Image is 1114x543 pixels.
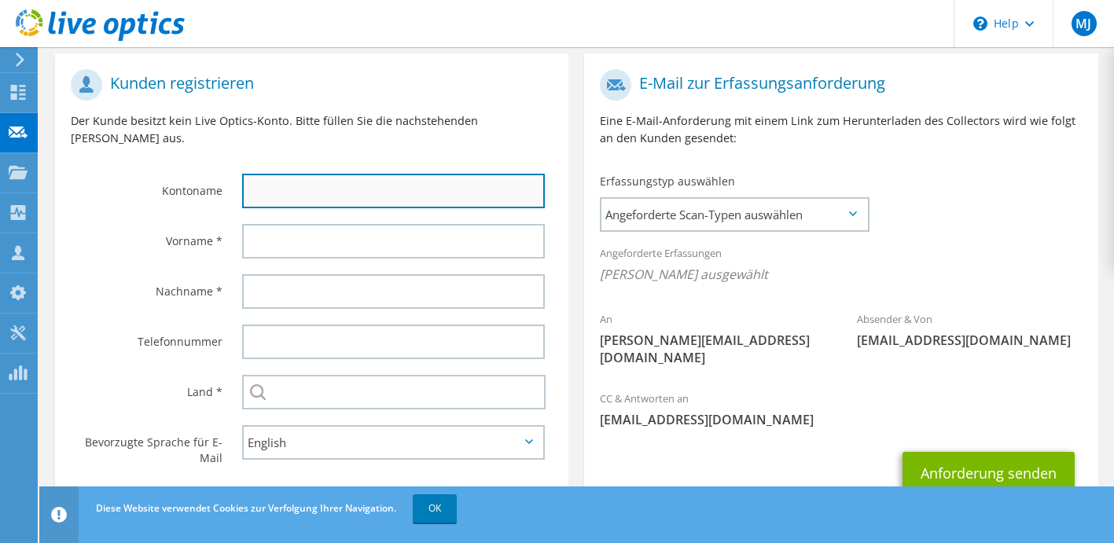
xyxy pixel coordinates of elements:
p: Eine E-Mail-Anforderung mit einem Link zum Herunterladen des Collectors wird wie folgt an den Kun... [600,112,1082,147]
button: Anforderung senden [903,452,1075,494]
a: OK [413,494,457,523]
span: [EMAIL_ADDRESS][DOMAIN_NAME] [857,332,1083,349]
label: Telefonnummer [71,325,222,350]
label: Vorname * [71,224,222,249]
span: [PERSON_NAME][EMAIL_ADDRESS][DOMAIN_NAME] [600,332,825,366]
span: Diese Website verwendet Cookies zur Verfolgung Ihrer Navigation. [96,501,396,515]
p: Der Kunde besitzt kein Live Optics-Konto. Bitte füllen Sie die nachstehenden [PERSON_NAME] aus. [71,112,553,147]
span: Angeforderte Scan-Typen auswählen [601,199,867,230]
label: Land * [71,375,222,400]
label: Erfassungstyp auswählen [600,174,735,189]
div: Angeforderte Erfassungen [584,237,1097,295]
label: Nachname * [71,274,222,299]
svg: \n [973,17,987,31]
span: [PERSON_NAME] ausgewählt [600,266,1082,283]
label: Bevorzugte Sprache für E-Mail [71,425,222,466]
h1: Kunden registrieren [71,69,545,101]
label: Kontoname [71,174,222,199]
div: CC & Antworten an [584,382,1097,436]
div: Absender & Von [841,303,1098,357]
h1: E-Mail zur Erfassungsanforderung [600,69,1074,101]
span: MJ [1072,11,1097,36]
div: An [584,303,841,374]
span: [EMAIL_ADDRESS][DOMAIN_NAME] [600,411,1082,428]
